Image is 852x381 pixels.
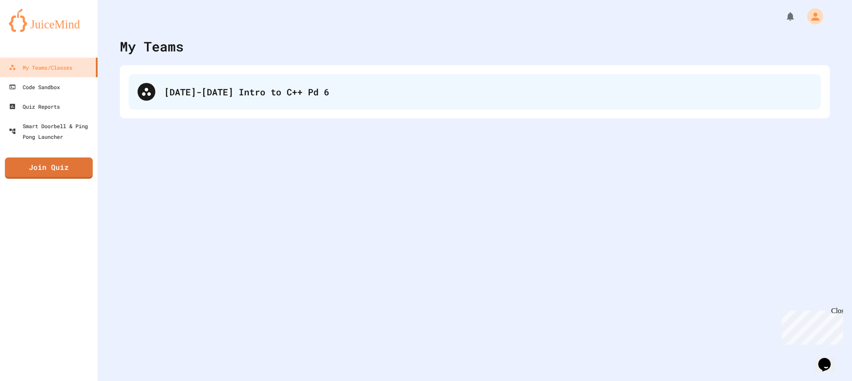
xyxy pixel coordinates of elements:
[815,346,843,372] iframe: chat widget
[164,85,812,98] div: [DATE]-[DATE] Intro to C++ Pd 6
[9,101,60,112] div: Quiz Reports
[798,6,825,27] div: My Account
[4,4,61,56] div: Chat with us now!Close
[769,9,798,24] div: My Notifications
[120,36,184,56] div: My Teams
[9,62,72,73] div: My Teams/Classes
[129,74,821,110] div: [DATE]-[DATE] Intro to C++ Pd 6
[778,307,843,345] iframe: chat widget
[5,157,93,179] a: Join Quiz
[9,82,60,92] div: Code Sandbox
[9,121,94,142] div: Smart Doorbell & Ping Pong Launcher
[9,9,89,32] img: logo-orange.svg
